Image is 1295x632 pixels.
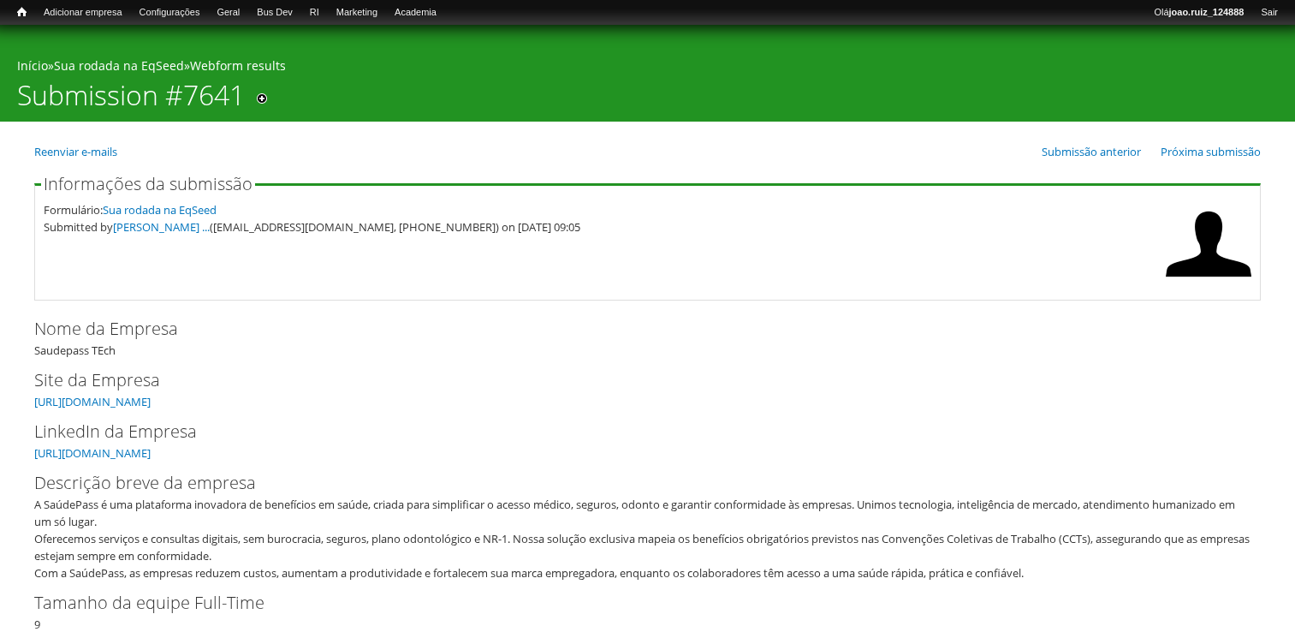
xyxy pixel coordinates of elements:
a: RI [301,4,328,21]
a: Olájoao.ruiz_124888 [1145,4,1252,21]
label: LinkedIn da Empresa [34,419,1233,444]
a: Próxima submissão [1161,144,1261,159]
strong: joao.ruiz_124888 [1169,7,1245,17]
a: Ver perfil do usuário. [1166,275,1251,290]
div: Formulário: [44,201,1157,218]
h1: Submission #7641 [17,79,245,122]
a: Academia [386,4,445,21]
span: Início [17,6,27,18]
div: A SaúdePass é uma plataforma inovadora de benefícios em saúde, criada para simplificar o acesso m... [34,496,1250,581]
label: Descrição breve da empresa [34,470,1233,496]
a: Webform results [190,57,286,74]
a: Sair [1252,4,1286,21]
label: Tamanho da equipe Full-Time [34,590,1233,616]
a: Início [9,4,35,21]
div: Submitted by ([EMAIL_ADDRESS][DOMAIN_NAME], [PHONE_NUMBER]) on [DATE] 09:05 [44,218,1157,236]
div: Saudepass TEch [34,316,1261,359]
a: [URL][DOMAIN_NAME] [34,394,151,409]
a: Sua rodada na EqSeed [103,202,217,218]
label: Site da Empresa [34,367,1233,393]
a: Início [17,57,48,74]
a: [PERSON_NAME] ... [113,219,210,235]
a: Configurações [131,4,209,21]
a: Geral [208,4,248,21]
a: Submissão anterior [1042,144,1141,159]
a: Adicionar empresa [35,4,131,21]
a: [URL][DOMAIN_NAME] [34,445,151,461]
legend: Informações da submissão [41,176,255,193]
a: Sua rodada na EqSeed [54,57,184,74]
img: Foto de Carlos Eduardo Parison Nilander [1166,201,1251,287]
label: Nome da Empresa [34,316,1233,342]
a: Reenviar e-mails [34,144,117,159]
a: Bus Dev [248,4,301,21]
div: » » [17,57,1278,79]
a: Marketing [328,4,386,21]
